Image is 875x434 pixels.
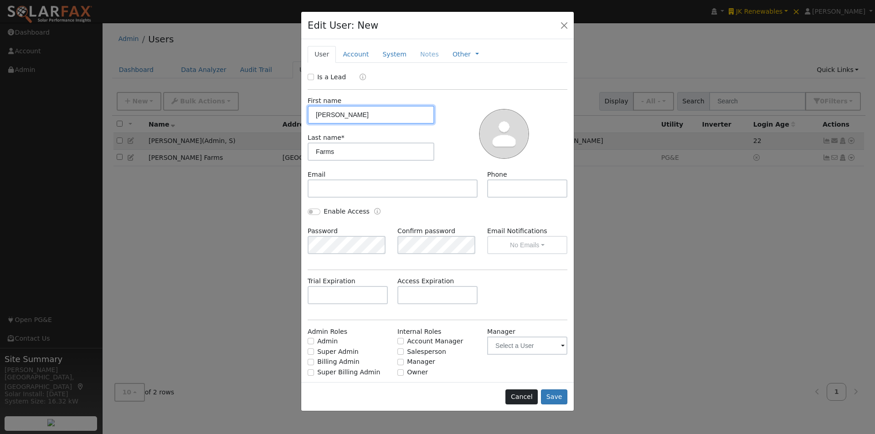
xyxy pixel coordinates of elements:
span: Required [341,134,345,141]
label: Trial Expiration [308,276,355,286]
input: Select a User [487,337,567,355]
label: Manager [407,357,435,367]
a: User [308,46,336,63]
a: System [376,46,413,63]
input: Billing Admin [308,359,314,365]
label: Admin Roles [308,327,347,337]
input: Account Manager [397,338,404,344]
label: Super Admin [317,347,359,357]
input: Manager [397,359,404,365]
a: Lead [353,72,366,83]
label: Internal Roles [397,327,441,337]
a: Enable Access [374,207,381,217]
label: Phone [487,170,507,179]
label: Manager [487,327,515,337]
label: Billing Admin [317,357,360,367]
input: Salesperson [397,348,404,355]
label: Access Expiration [397,276,454,286]
h4: Edit User: New [308,18,378,33]
a: Other [453,50,471,59]
label: Super Billing Admin [317,368,380,377]
label: Password [308,226,338,236]
label: Owner [407,368,428,377]
input: Super Admin [308,348,314,355]
input: Super Billing Admin [308,369,314,376]
input: Is a Lead [308,74,314,80]
label: First name [308,96,341,106]
label: Admin [317,337,338,346]
label: Email [308,170,325,179]
input: Admin [308,338,314,344]
button: Save [541,389,567,405]
input: Owner [397,369,404,376]
label: Confirm password [397,226,455,236]
a: Account [336,46,376,63]
label: Salesperson [407,347,446,357]
label: Is a Lead [317,72,346,82]
label: Enable Access [324,207,370,216]
button: Cancel [505,389,538,405]
label: Last name [308,133,345,143]
label: Account Manager [407,337,463,346]
label: Email Notifications [487,226,567,236]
